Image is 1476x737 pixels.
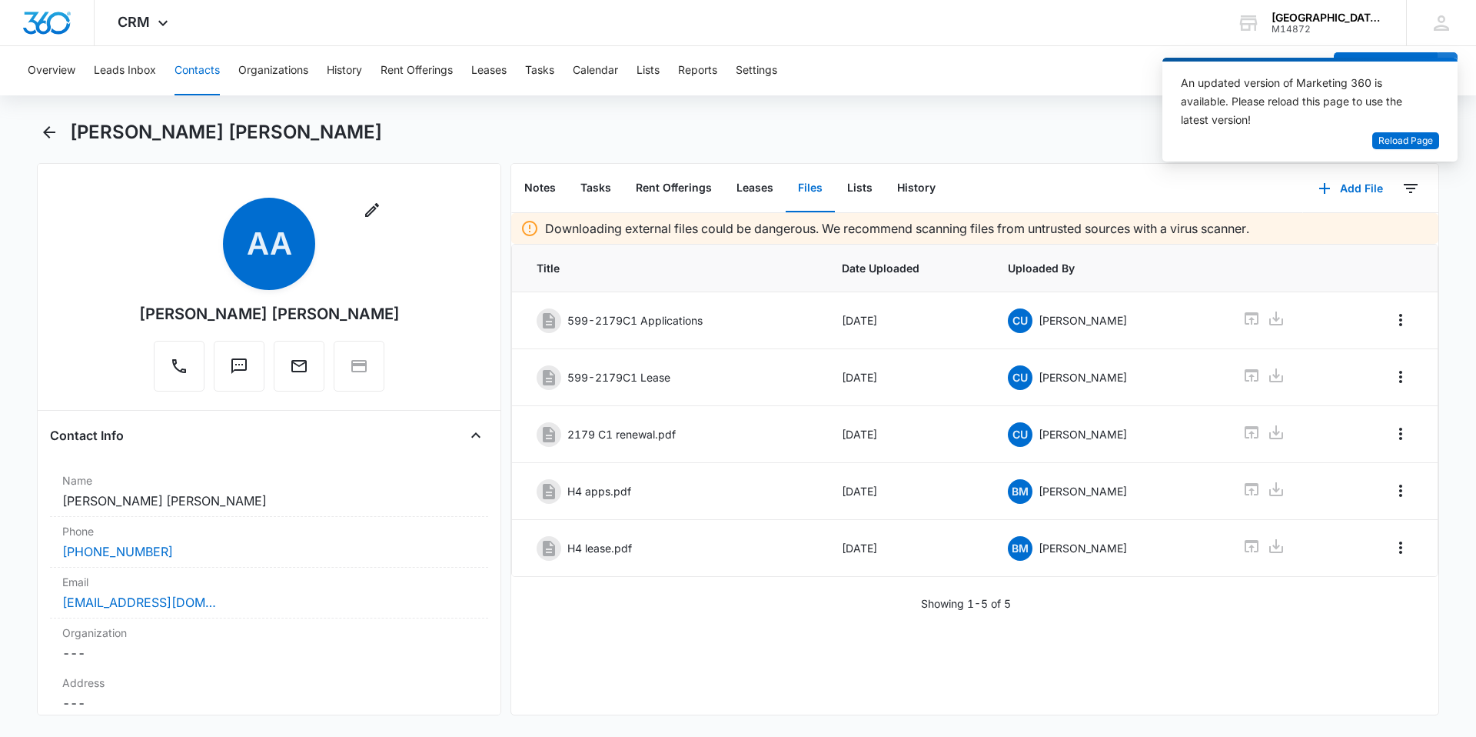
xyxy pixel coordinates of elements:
button: Overflow Menu [1388,308,1413,332]
button: Text [214,341,264,392]
span: CU [1008,308,1032,333]
p: H4 apps.pdf [567,483,631,499]
div: Email[EMAIL_ADDRESS][DOMAIN_NAME] [50,568,488,619]
button: Tasks [525,46,554,95]
div: [PERSON_NAME] [PERSON_NAME] [139,302,400,325]
label: Email [62,574,476,590]
label: Organization [62,625,476,641]
td: [DATE] [823,292,989,349]
td: [DATE] [823,463,989,520]
button: Overflow Menu [1388,479,1413,503]
button: Filters [1398,176,1423,201]
span: Date Uploaded [842,260,971,276]
span: BM [1008,479,1032,504]
button: Add Contact [1334,52,1438,89]
button: Add File [1303,170,1398,207]
button: Rent Offerings [623,165,724,212]
button: Overview [28,46,75,95]
button: History [327,46,362,95]
p: Downloading external files could be dangerous. We recommend scanning files from untrusted sources... [545,219,1249,238]
a: [EMAIL_ADDRESS][DOMAIN_NAME] [62,593,216,612]
td: [DATE] [823,406,989,463]
div: Address--- [50,669,488,719]
button: Close [464,423,488,448]
p: 2179 C1 renewal.pdf [567,426,676,442]
button: Lists [835,165,885,212]
button: Leases [471,46,507,95]
div: account name [1272,12,1384,24]
button: Contacts [175,46,220,95]
p: 599-2179C1 Applications [567,312,703,328]
p: H4 lease.pdf [567,540,632,556]
button: Back [37,120,61,145]
div: Name[PERSON_NAME] [PERSON_NAME] [50,466,488,517]
div: Phone[PHONE_NUMBER] [50,517,488,568]
button: Leads Inbox [94,46,156,95]
span: AA [223,198,315,290]
p: 599-2179C1 Lease [567,369,670,385]
span: CU [1008,422,1032,447]
dd: [PERSON_NAME] [PERSON_NAME] [62,492,476,510]
h1: [PERSON_NAME] [PERSON_NAME] [70,121,382,144]
button: Settings [736,46,777,95]
div: An updated version of Marketing 360 is available. Please reload this page to use the latest version! [1181,74,1421,129]
button: Files [786,165,835,212]
td: [DATE] [823,349,989,406]
a: [PHONE_NUMBER] [62,542,173,561]
p: [PERSON_NAME] [1039,540,1127,556]
span: Uploaded By [1008,260,1205,276]
td: [DATE] [823,520,989,577]
div: Organization--- [50,619,488,669]
p: [PERSON_NAME] [1039,483,1127,499]
a: Email [274,365,324,378]
button: Overflow Menu [1388,365,1413,389]
button: History [885,165,948,212]
span: CU [1008,365,1032,390]
span: Title [537,260,805,276]
button: Organizations [238,46,308,95]
button: Overflow Menu [1388,422,1413,446]
span: Reload Page [1378,134,1433,148]
button: Notes [512,165,568,212]
span: CRM [118,14,150,30]
button: Lists [637,46,660,95]
button: Rent Offerings [381,46,453,95]
p: [PERSON_NAME] [1039,312,1127,328]
p: [PERSON_NAME] [1039,426,1127,442]
button: Overflow Menu [1388,535,1413,560]
span: BM [1008,536,1032,561]
button: Reports [678,46,717,95]
label: Name [62,472,476,489]
button: Reload Page [1372,132,1439,150]
button: Call [154,341,204,392]
p: [PERSON_NAME] [1039,369,1127,385]
dd: --- [62,644,476,662]
p: Showing 1-5 of 5 [921,595,1011,612]
button: Tasks [568,165,623,212]
div: account id [1272,24,1384,35]
h4: Contact Info [50,426,124,445]
button: Email [274,341,324,392]
a: Call [154,365,204,378]
a: Text [214,365,264,378]
dd: --- [62,694,476,712]
label: Address [62,675,476,691]
button: Calendar [573,46,618,95]
label: Phone [62,523,476,539]
button: Leases [724,165,786,212]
